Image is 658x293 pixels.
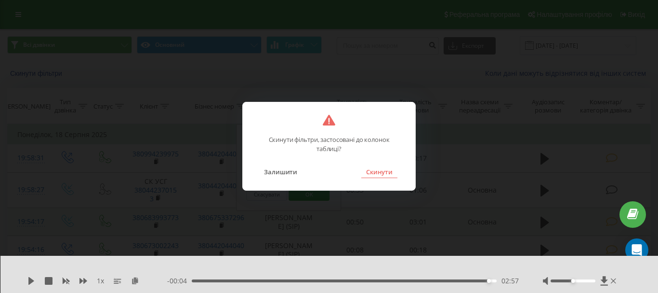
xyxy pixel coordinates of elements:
span: 02:57 [501,276,519,286]
button: Залишити [259,166,302,178]
span: - 00:04 [167,276,192,286]
span: 1 x [97,276,104,286]
div: Accessibility label [571,279,575,283]
button: Скинути [361,166,397,178]
div: Accessibility label [487,279,491,283]
div: Open Intercom Messenger [625,238,648,262]
p: Скинути фільтри, застосовані до колонок таблиці? [268,126,390,153]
